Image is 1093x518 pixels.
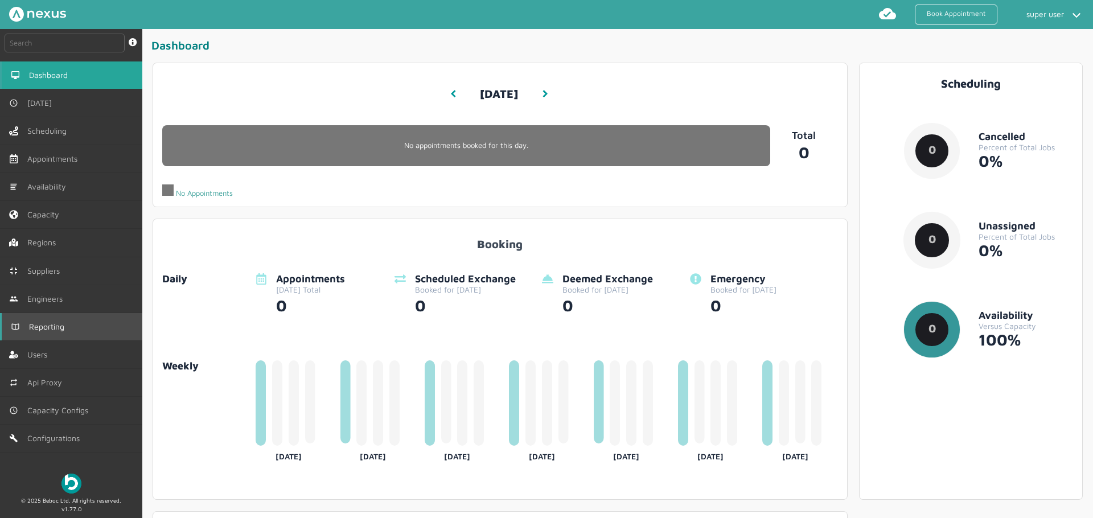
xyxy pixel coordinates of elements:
span: Capacity Configs [27,406,93,415]
div: 0% [979,241,1073,260]
div: Unassigned [979,220,1073,232]
img: md-desktop.svg [11,71,20,80]
span: Scheduling [27,126,71,135]
span: Regions [27,238,60,247]
img: md-list.svg [9,182,18,191]
div: Scheduled Exchange [415,273,516,285]
div: Percent of Total Jobs [979,143,1073,152]
div: [DATE] [762,447,828,461]
div: Availability [979,310,1073,322]
div: [DATE] [594,447,659,461]
a: 0CancelledPercent of Total Jobs0% [869,122,1074,198]
div: No Appointments [162,184,233,198]
div: [DATE] [256,447,321,461]
img: md-repeat.svg [9,378,18,387]
span: Capacity [27,210,64,219]
img: regions.left-menu.svg [9,238,18,247]
text: 0 [928,322,936,335]
img: Nexus [9,7,66,22]
p: No appointments booked for this day. [162,141,770,150]
img: capacity-left-menu.svg [9,210,18,219]
div: Percent of Total Jobs [979,232,1073,241]
div: 0% [979,152,1073,170]
img: appointments-left-menu.svg [9,154,18,163]
img: md-cloud-done.svg [878,5,897,23]
img: md-time.svg [9,406,18,415]
div: 0 [276,294,345,315]
span: Configurations [27,434,84,443]
img: md-time.svg [9,98,18,108]
div: Booking [162,228,838,250]
a: Weekly [162,360,246,372]
div: [DATE] Total [276,285,345,294]
div: [DATE] [425,447,490,461]
span: Engineers [27,294,67,303]
img: Beboc Logo [61,474,81,494]
div: 0 [562,294,653,315]
div: [DATE] [340,447,406,461]
text: 0 [928,232,936,245]
div: 100% [979,331,1073,349]
div: Versus Capacity [979,322,1073,331]
div: Dashboard [151,38,1088,57]
div: Deemed Exchange [562,273,653,285]
div: Scheduling [869,77,1074,90]
img: md-contract.svg [9,266,18,276]
span: Api Proxy [27,378,67,387]
span: Users [27,350,52,359]
span: Suppliers [27,266,64,276]
input: Search by: Ref, PostCode, MPAN, MPRN, Account, Customer [5,34,125,52]
img: user-left-menu.svg [9,350,18,359]
img: scheduling-left-menu.svg [9,126,18,135]
span: Dashboard [29,71,72,80]
div: Booked for [DATE] [562,285,653,294]
div: Booked for [DATE] [415,285,516,294]
div: 0 [710,294,776,315]
p: Total [770,130,838,142]
span: [DATE] [27,98,56,108]
text: 0 [928,143,936,156]
a: 0UnassignedPercent of Total Jobs0% [869,212,1074,287]
span: Appointments [27,154,82,163]
div: Booked for [DATE] [710,285,776,294]
span: Availability [27,182,71,191]
div: Cancelled [979,131,1073,143]
img: md-book.svg [11,322,20,331]
img: md-build.svg [9,434,18,443]
h3: [DATE] [480,79,518,110]
a: 0 [770,141,838,162]
div: Emergency [710,273,776,285]
div: 0 [415,294,516,315]
a: Book Appointment [915,5,997,24]
div: Appointments [276,273,345,285]
span: Reporting [29,322,69,331]
div: [DATE] [678,447,743,461]
div: [DATE] [509,447,574,461]
div: Daily [162,273,246,285]
img: md-people.svg [9,294,18,303]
